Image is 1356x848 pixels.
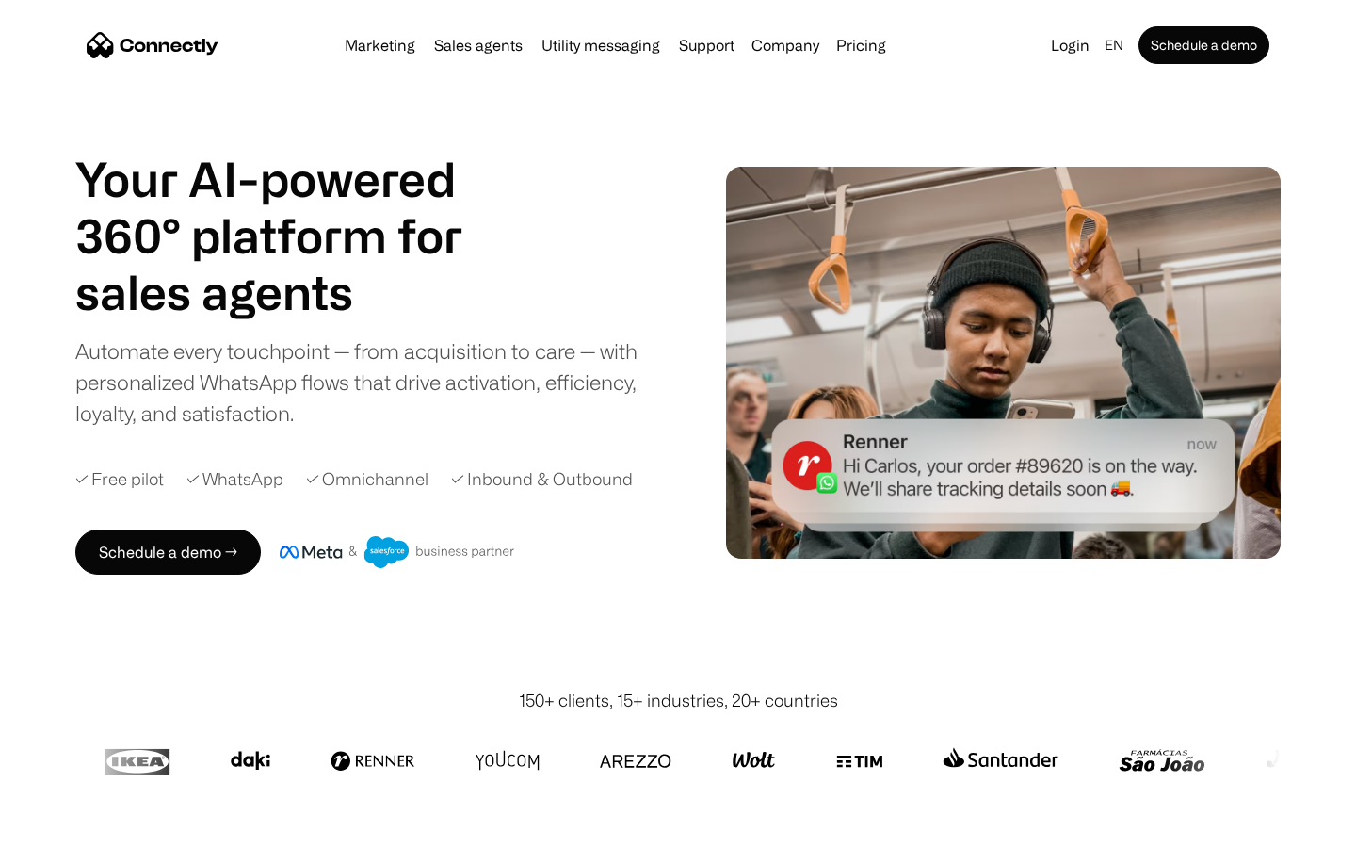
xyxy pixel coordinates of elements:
[306,466,428,492] div: ✓ Omnichannel
[671,38,742,53] a: Support
[38,815,113,841] ul: Language list
[427,38,530,53] a: Sales agents
[75,335,669,429] div: Automate every touchpoint — from acquisition to care — with personalized WhatsApp flows that driv...
[451,466,633,492] div: ✓ Inbound & Outbound
[19,813,113,841] aside: Language selected: English
[534,38,668,53] a: Utility messaging
[829,38,894,53] a: Pricing
[1138,26,1269,64] a: Schedule a demo
[519,688,838,713] div: 150+ clients, 15+ industries, 20+ countries
[337,38,423,53] a: Marketing
[75,530,261,575] a: Schedule a demo →
[75,151,508,264] h1: Your AI-powered 360° platform for
[186,466,283,492] div: ✓ WhatsApp
[75,466,164,492] div: ✓ Free pilot
[75,264,508,320] h1: sales agents
[1043,32,1097,58] a: Login
[280,536,515,568] img: Meta and Salesforce business partner badge.
[751,32,819,58] div: Company
[1105,32,1123,58] div: en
